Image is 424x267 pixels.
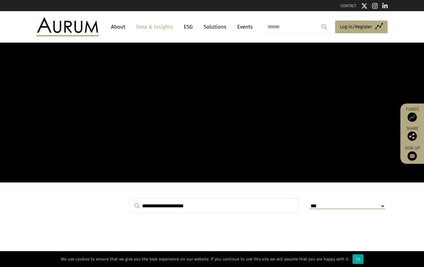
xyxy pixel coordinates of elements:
[361,3,367,9] img: Twitter icon
[200,21,229,33] a: Solutions
[36,17,99,36] img: Aurum
[134,203,140,209] img: search.svg
[408,131,417,141] img: Share this post
[403,145,421,161] a: Sign up
[403,107,421,122] a: Funds
[340,3,357,8] a: CONTACT
[234,21,253,33] a: Events
[408,151,417,161] img: Sign up to our newsletter
[408,113,417,122] img: Access Funds
[372,3,378,9] img: Instagram icon
[181,21,196,33] a: ESG
[353,254,363,264] div: Ok
[382,3,388,9] img: Linkedin icon
[108,21,128,33] a: About
[403,127,421,141] div: Share
[318,21,330,33] input: Submit
[133,21,176,33] a: Data & Insights
[340,23,372,30] span: Log in/Register
[335,21,388,34] a: Log in/Register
